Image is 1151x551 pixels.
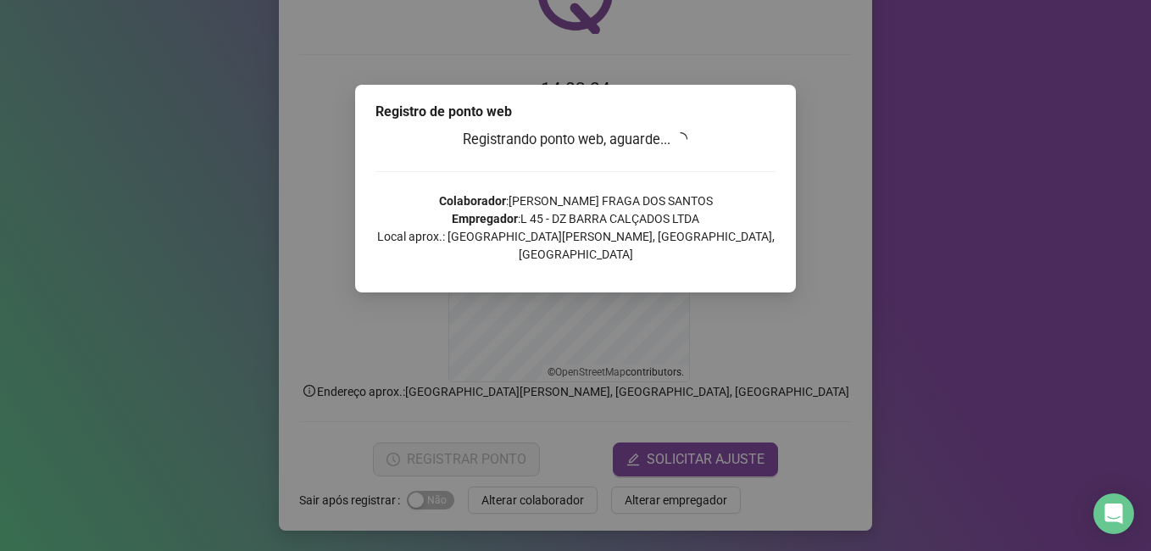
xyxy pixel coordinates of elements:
h3: Registrando ponto web, aguarde... [375,129,776,151]
p: : [PERSON_NAME] FRAGA DOS SANTOS : L 45 - DZ BARRA CALÇADOS LTDA Local aprox.: [GEOGRAPHIC_DATA][... [375,192,776,264]
strong: Colaborador [439,194,506,208]
span: loading [674,132,687,146]
strong: Empregador [452,212,518,225]
div: Open Intercom Messenger [1093,493,1134,534]
div: Registro de ponto web [375,102,776,122]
